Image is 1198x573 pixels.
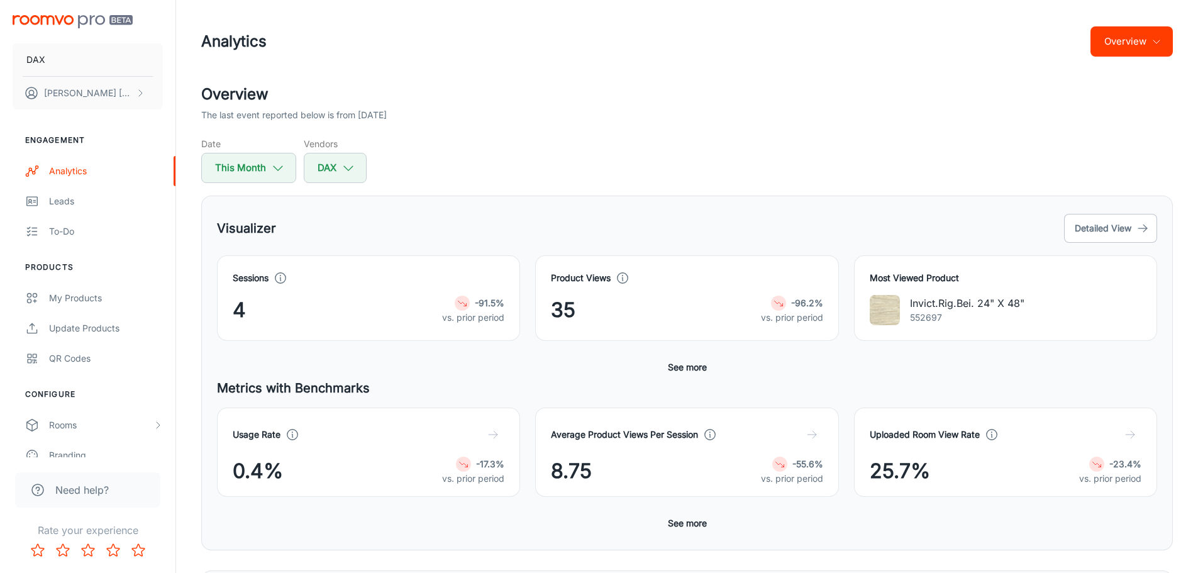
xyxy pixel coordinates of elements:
img: Roomvo PRO Beta [13,15,133,28]
div: Rooms [49,418,153,432]
span: 8.75 [551,456,592,486]
h4: Sessions [233,271,269,285]
p: [PERSON_NAME] [PERSON_NAME] [44,86,133,100]
p: DAX [26,53,45,67]
strong: -17.3% [476,459,504,469]
h4: Usage Rate [233,428,280,442]
h4: Product Views [551,271,611,285]
h5: Visualizer [217,219,276,238]
div: To-do [49,225,163,238]
strong: -96.2% [791,298,823,308]
div: Leads [49,194,163,208]
button: Rate 2 star [50,538,75,563]
button: Detailed View [1064,214,1157,243]
div: QR Codes [49,352,163,365]
p: vs. prior period [442,311,504,325]
div: Update Products [49,321,163,335]
span: 0.4% [233,456,283,486]
h5: Metrics with Benchmarks [217,379,1157,398]
button: [PERSON_NAME] [PERSON_NAME] [13,77,163,109]
button: This Month [201,153,296,183]
div: My Products [49,291,163,305]
button: Rate 4 star [101,538,126,563]
p: Rate your experience [10,523,165,538]
span: Need help? [55,482,109,498]
h1: Analytics [201,30,267,53]
button: See more [663,512,712,535]
span: 4 [233,295,246,325]
span: 25.7% [870,456,930,486]
button: Overview [1090,26,1173,57]
p: vs. prior period [761,311,823,325]
h5: Vendors [304,137,367,150]
p: vs. prior period [1079,472,1141,486]
button: Rate 1 star [25,538,50,563]
h4: Most Viewed Product [870,271,1141,285]
button: DAX [13,43,163,76]
p: The last event reported below is from [DATE] [201,108,387,122]
strong: -23.4% [1109,459,1141,469]
button: Rate 3 star [75,538,101,563]
strong: -55.6% [792,459,823,469]
button: DAX [304,153,367,183]
p: 552697 [910,311,1024,325]
h2: Overview [201,83,1173,106]
h4: Average Product Views Per Session [551,428,698,442]
img: Invict.Rig.Bei. 24" X 48" [870,295,900,325]
h4: Uploaded Room View Rate [870,428,980,442]
h5: Date [201,137,296,150]
p: vs. prior period [761,472,823,486]
button: Rate 5 star [126,538,151,563]
span: 35 [551,295,575,325]
div: Analytics [49,164,163,178]
div: Branding [49,448,163,462]
strong: -91.5% [475,298,504,308]
button: See more [663,356,712,379]
p: vs. prior period [442,472,504,486]
p: Invict.Rig.Bei. 24" X 48" [910,296,1024,311]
